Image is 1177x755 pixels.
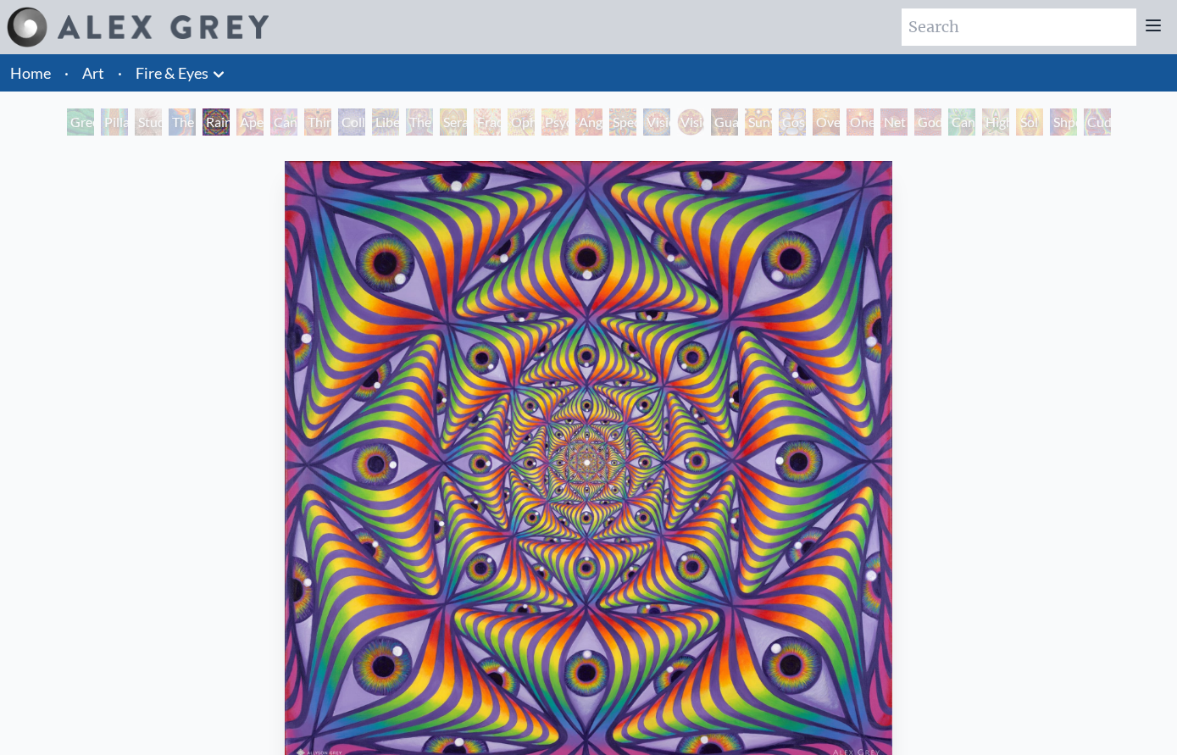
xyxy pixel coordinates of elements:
[111,54,129,92] li: ·
[67,108,94,136] div: Green Hand
[677,108,704,136] div: Vision [PERSON_NAME]
[135,108,162,136] div: Study for the Great Turn
[58,54,75,92] li: ·
[440,108,467,136] div: Seraphic Transport Docking on the Third Eye
[10,64,51,82] a: Home
[270,108,297,136] div: Cannabis Sutra
[847,108,874,136] div: One
[948,108,975,136] div: Cannafist
[338,108,365,136] div: Collective Vision
[914,108,941,136] div: Godself
[236,108,264,136] div: Aperture
[474,108,501,136] div: Fractal Eyes
[643,108,670,136] div: Vision Crystal
[745,108,772,136] div: Sunyata
[813,108,840,136] div: Oversoul
[508,108,535,136] div: Ophanic Eyelash
[982,108,1009,136] div: Higher Vision
[779,108,806,136] div: Cosmic Elf
[575,108,602,136] div: Angel Skin
[101,108,128,136] div: Pillar of Awareness
[203,108,230,136] div: Rainbow Eye Ripple
[304,108,331,136] div: Third Eye Tears of Joy
[880,108,908,136] div: Net of Being
[541,108,569,136] div: Psychomicrograph of a Fractal Paisley Cherub Feather Tip
[82,61,104,85] a: Art
[1084,108,1111,136] div: Cuddle
[169,108,196,136] div: The Torch
[902,8,1136,46] input: Search
[406,108,433,136] div: The Seer
[711,108,738,136] div: Guardian of Infinite Vision
[372,108,399,136] div: Liberation Through Seeing
[1016,108,1043,136] div: Sol Invictus
[1050,108,1077,136] div: Shpongled
[136,61,208,85] a: Fire & Eyes
[609,108,636,136] div: Spectral Lotus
